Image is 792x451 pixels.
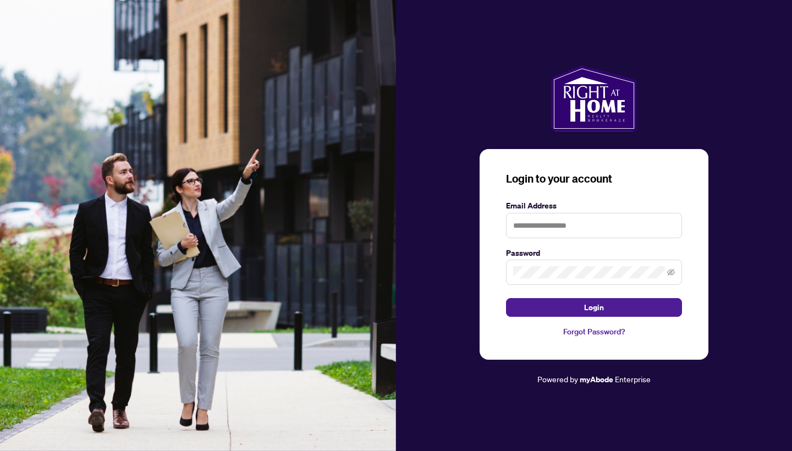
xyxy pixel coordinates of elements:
a: myAbode [580,373,613,386]
button: Login [506,298,682,317]
a: Forgot Password? [506,326,682,338]
span: Powered by [537,374,578,384]
span: eye-invisible [667,268,675,276]
span: Enterprise [615,374,651,384]
h3: Login to your account [506,171,682,186]
img: ma-logo [551,65,636,131]
label: Email Address [506,200,682,212]
label: Password [506,247,682,259]
span: Login [584,299,604,316]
